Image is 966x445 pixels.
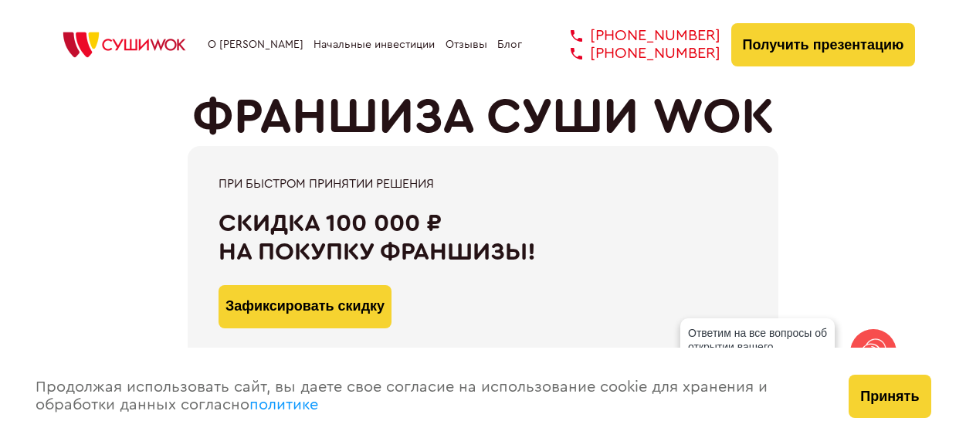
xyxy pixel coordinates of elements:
[497,39,522,51] a: Блог
[547,27,720,45] a: [PHONE_NUMBER]
[219,177,747,191] div: При быстром принятии решения
[219,285,391,328] button: Зафиксировать скидку
[208,39,303,51] a: О [PERSON_NAME]
[314,39,435,51] a: Начальные инвестиции
[219,209,747,267] div: Скидка 100 000 ₽ на покупку франшизы!
[849,375,930,418] button: Принять
[249,397,318,413] a: политике
[547,45,720,63] a: [PHONE_NUMBER]
[192,89,774,146] h1: ФРАНШИЗА СУШИ WOK
[731,23,916,66] button: Получить презентацию
[51,28,198,62] img: СУШИWOK
[680,318,835,375] div: Ответим на все вопросы об открытии вашего [PERSON_NAME]!
[20,348,834,445] div: Продолжая использовать сайт, вы даете свое согласие на использование cookie для хранения и обрабо...
[446,39,487,51] a: Отзывы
